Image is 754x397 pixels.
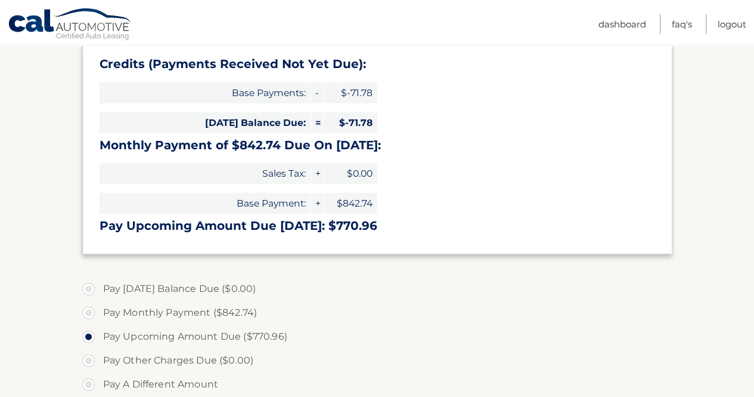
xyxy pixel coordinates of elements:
[672,14,692,34] a: FAQ's
[324,193,377,214] span: $842.74
[100,193,311,214] span: Base Payment:
[100,112,311,133] span: [DATE] Balance Due:
[324,112,377,133] span: $-71.78
[8,8,133,42] a: Cal Automotive
[598,14,646,34] a: Dashboard
[100,82,311,103] span: Base Payments:
[100,57,655,72] h3: Credits (Payments Received Not Yet Due):
[100,138,655,153] h3: Monthly Payment of $842.74 Due On [DATE]:
[324,163,377,184] span: $0.00
[82,373,672,396] label: Pay A Different Amount
[100,163,311,184] span: Sales Tax:
[311,112,323,133] span: =
[82,349,672,373] label: Pay Other Charges Due ($0.00)
[82,301,672,325] label: Pay Monthly Payment ($842.74)
[324,82,377,103] span: $-71.78
[311,193,323,214] span: +
[718,14,746,34] a: Logout
[311,163,323,184] span: +
[82,325,672,349] label: Pay Upcoming Amount Due ($770.96)
[82,277,672,301] label: Pay [DATE] Balance Due ($0.00)
[311,82,323,103] span: -
[100,218,655,233] h3: Pay Upcoming Amount Due [DATE]: $770.96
